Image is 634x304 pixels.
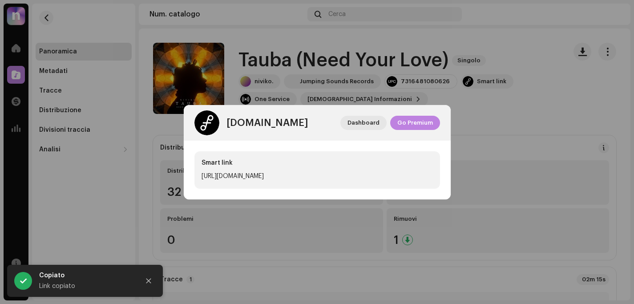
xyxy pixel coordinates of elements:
div: Link copiato [39,281,133,292]
div: Copiato [39,270,133,281]
button: Close [140,272,157,290]
span: Go Premium [397,114,433,132]
button: Dashboard [340,116,387,130]
span: Dashboard [347,114,380,132]
div: [DOMAIN_NAME] [226,118,308,128]
div: [URL][DOMAIN_NAME] [202,171,264,182]
button: Go Premium [390,116,440,130]
div: Smart link [202,158,233,167]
